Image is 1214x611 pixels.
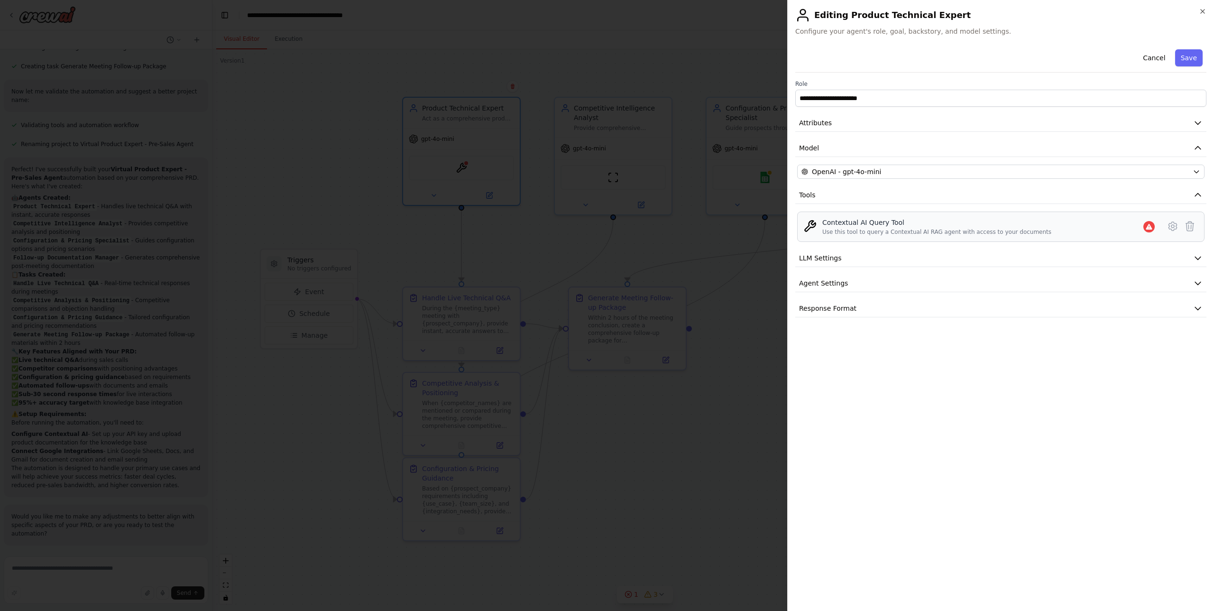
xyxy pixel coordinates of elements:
span: Attributes [799,118,832,128]
span: OpenAI - gpt-4o-mini [812,167,881,176]
button: Delete tool [1181,218,1198,235]
button: Cancel [1137,49,1171,66]
button: Save [1175,49,1203,66]
span: Tools [799,190,816,200]
button: Tools [795,186,1206,204]
div: Contextual AI Query Tool [822,218,1051,227]
button: Response Format [795,300,1206,317]
span: Model [799,143,819,153]
button: Attributes [795,114,1206,132]
img: ContextualAIQueryTool [803,220,817,233]
span: Configure your agent's role, goal, backstory, and model settings. [795,27,1206,36]
span: Response Format [799,304,856,313]
span: Agent Settings [799,278,848,288]
button: Configure tool [1164,218,1181,235]
span: LLM Settings [799,253,842,263]
label: Role [795,80,1206,88]
button: OpenAI - gpt-4o-mini [797,165,1205,179]
button: LLM Settings [795,250,1206,267]
div: Use this tool to query a Contextual AI RAG agent with access to your documents [822,228,1051,236]
button: Model [795,139,1206,157]
h2: Editing Product Technical Expert [795,8,1206,23]
button: Agent Settings [795,275,1206,292]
